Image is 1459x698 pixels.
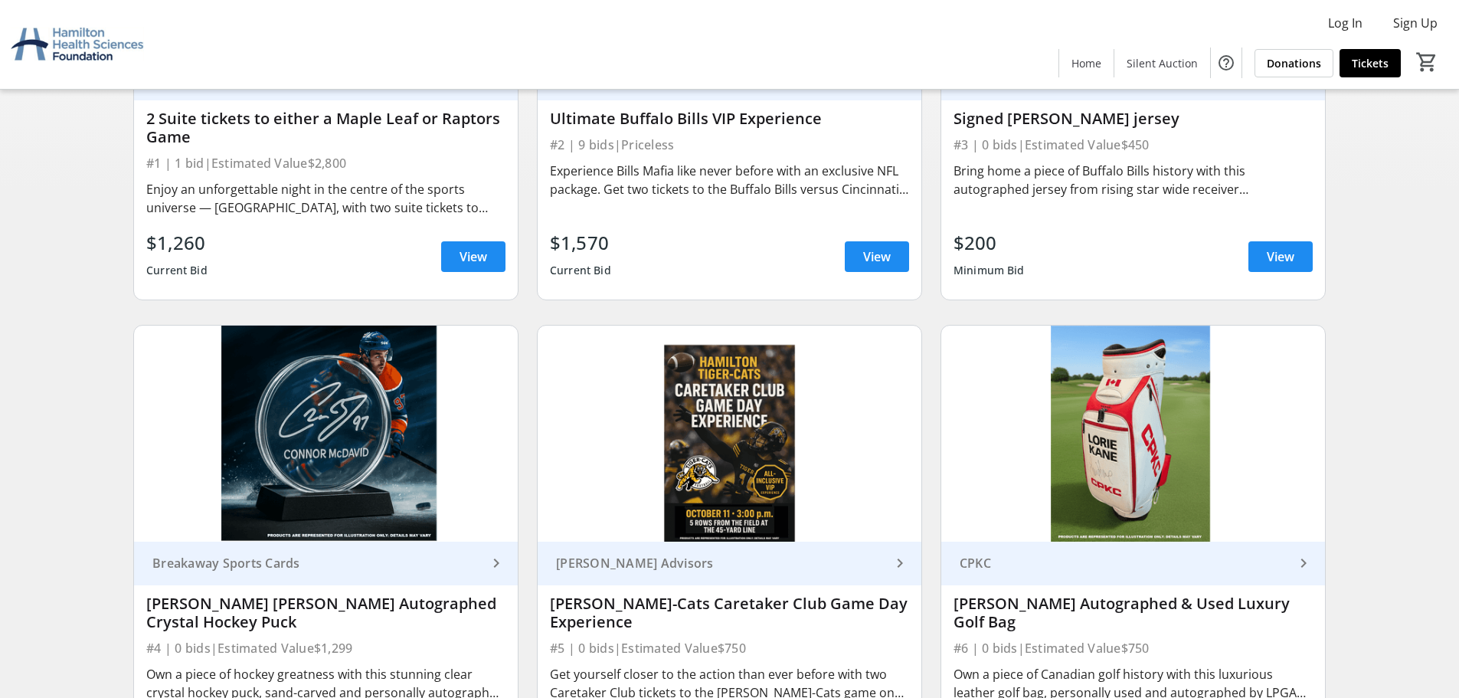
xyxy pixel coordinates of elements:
img: Hamilton Tiger-Cats Caretaker Club Game Day Experience [538,326,921,542]
a: CPKC [941,542,1325,585]
div: 2 Suite tickets to either a Maple Leaf or Raptors Game [146,110,505,146]
span: Silent Auction [1127,55,1198,71]
div: #3 | 0 bids | Estimated Value $450 [954,134,1313,156]
a: Donations [1255,49,1333,77]
div: [PERSON_NAME] Advisors [550,555,891,571]
div: [PERSON_NAME] [PERSON_NAME] Autographed Crystal Hockey Puck [146,595,505,631]
div: Ultimate Buffalo Bills VIP Experience [550,110,909,128]
a: Tickets [1340,49,1401,77]
span: View [863,247,891,266]
button: Cart [1413,48,1441,76]
a: View [441,241,505,272]
div: Bring home a piece of Buffalo Bills history with this autographed jersey from rising star wide re... [954,162,1313,198]
div: Current Bid [146,257,208,284]
a: Home [1059,49,1114,77]
div: $1,570 [550,229,611,257]
div: Signed [PERSON_NAME] jersey [954,110,1313,128]
div: #6 | 0 bids | Estimated Value $750 [954,637,1313,659]
img: Hamilton Health Sciences Foundation's Logo [9,6,146,83]
span: Tickets [1352,55,1389,71]
div: #4 | 0 bids | Estimated Value $1,299 [146,637,505,659]
div: [PERSON_NAME]-Cats Caretaker Club Game Day Experience [550,595,909,631]
span: Donations [1267,55,1321,71]
div: [PERSON_NAME] Autographed & Used Luxury Golf Bag [954,595,1313,631]
span: View [1267,247,1294,266]
div: CPKC [954,555,1294,571]
div: Minimum Bid [954,257,1025,284]
div: Breakaway Sports Cards [146,555,487,571]
mat-icon: keyboard_arrow_right [1294,554,1313,572]
button: Log In [1316,11,1375,35]
div: #2 | 9 bids | Priceless [550,134,909,156]
mat-icon: keyboard_arrow_right [891,554,909,572]
span: Home [1071,55,1101,71]
a: [PERSON_NAME] Advisors [538,542,921,585]
div: Experience Bills Mafia like never before with an exclusive NFL package. Get two tickets to the Bu... [550,162,909,198]
div: #5 | 0 bids | Estimated Value $750 [550,637,909,659]
a: Breakaway Sports Cards [134,542,518,585]
div: Enjoy an unforgettable night in the centre of the sports universe — [GEOGRAPHIC_DATA], with two s... [146,180,505,217]
mat-icon: keyboard_arrow_right [487,554,505,572]
button: Help [1211,48,1241,78]
a: View [845,241,909,272]
img: Lorie Kane Autographed & Used Luxury Golf Bag [941,326,1325,542]
div: $1,260 [146,229,208,257]
img: Connor McDavid Autographed Crystal Hockey Puck [134,326,518,542]
a: View [1248,241,1313,272]
span: Log In [1328,14,1362,32]
div: Current Bid [550,257,611,284]
div: $200 [954,229,1025,257]
span: Sign Up [1393,14,1438,32]
button: Sign Up [1381,11,1450,35]
div: #1 | 1 bid | Estimated Value $2,800 [146,152,505,174]
a: Silent Auction [1114,49,1210,77]
span: View [460,247,487,266]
